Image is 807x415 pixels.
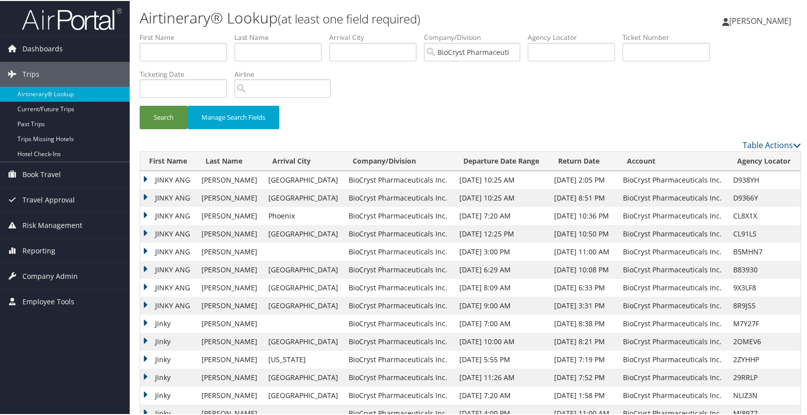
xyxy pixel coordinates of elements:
[263,386,344,404] td: [GEOGRAPHIC_DATA]
[344,151,454,170] th: Company/Division
[188,105,279,128] button: Manage Search Fields
[618,260,728,278] td: BioCryst Pharmaceuticals Inc.
[197,296,263,314] td: [PERSON_NAME]
[344,278,454,296] td: BioCryst Pharmaceuticals Inc.
[140,386,197,404] td: Jinky
[140,68,234,78] label: Ticketing Date
[140,332,197,350] td: Jinky
[140,188,197,206] td: JINKY ANG
[618,170,728,188] td: BioCryst Pharmaceuticals Inc.
[454,188,549,206] td: [DATE] 10:25 AM
[263,296,344,314] td: [GEOGRAPHIC_DATA]
[263,350,344,368] td: [US_STATE]
[454,224,549,242] td: [DATE] 12:25 PM
[22,161,61,186] span: Book Travel
[278,9,420,26] small: (at least one field required)
[197,260,263,278] td: [PERSON_NAME]
[22,263,78,288] span: Company Admin
[263,170,344,188] td: [GEOGRAPHIC_DATA]
[329,31,424,41] label: Arrival City
[728,296,801,314] td: 8R9JS5
[197,206,263,224] td: [PERSON_NAME]
[549,206,618,224] td: [DATE] 10:36 PM
[728,260,801,278] td: B83930
[729,14,791,25] span: [PERSON_NAME]
[197,242,263,260] td: [PERSON_NAME]
[344,260,454,278] td: BioCryst Pharmaceuticals Inc.
[344,206,454,224] td: BioCryst Pharmaceuticals Inc.
[22,187,75,211] span: Travel Approval
[197,332,263,350] td: [PERSON_NAME]
[263,188,344,206] td: [GEOGRAPHIC_DATA]
[549,188,618,206] td: [DATE] 8:51 PM
[622,31,717,41] label: Ticket Number
[618,314,728,332] td: BioCryst Pharmaceuticals Inc.
[140,260,197,278] td: JINKY ANG
[140,224,197,242] td: JINKY ANG
[728,278,801,296] td: 9X3LF8
[263,332,344,350] td: [GEOGRAPHIC_DATA]
[728,151,801,170] th: Agency Locator: activate to sort column ascending
[344,188,454,206] td: BioCryst Pharmaceuticals Inc.
[140,368,197,386] td: Jinky
[344,170,454,188] td: BioCryst Pharmaceuticals Inc.
[722,5,801,35] a: [PERSON_NAME]
[618,242,728,260] td: BioCryst Pharmaceuticals Inc.
[454,151,549,170] th: Departure Date Range: activate to sort column ascending
[263,206,344,224] td: Phoenix
[618,296,728,314] td: BioCryst Pharmaceuticals Inc.
[22,288,74,313] span: Employee Tools
[549,350,618,368] td: [DATE] 7:19 PM
[549,242,618,260] td: [DATE] 11:00 AM
[263,151,344,170] th: Arrival City: activate to sort column ascending
[22,237,55,262] span: Reporting
[140,314,197,332] td: Jinky
[454,206,549,224] td: [DATE] 7:20 AM
[234,31,329,41] label: Last Name
[618,386,728,404] td: BioCryst Pharmaceuticals Inc.
[728,314,801,332] td: M7Y27F
[728,350,801,368] td: 2ZYHHP
[22,6,122,30] img: airportal-logo.png
[618,278,728,296] td: BioCryst Pharmaceuticals Inc.
[743,139,801,150] a: Table Actions
[728,170,801,188] td: D938YH
[344,296,454,314] td: BioCryst Pharmaceuticals Inc.
[549,151,618,170] th: Return Date: activate to sort column ascending
[728,242,801,260] td: B5MHN7
[618,350,728,368] td: BioCryst Pharmaceuticals Inc.
[549,170,618,188] td: [DATE] 2:05 PM
[728,368,801,386] td: 29RRLP
[22,212,82,237] span: Risk Management
[454,368,549,386] td: [DATE] 11:26 AM
[454,314,549,332] td: [DATE] 7:00 AM
[140,6,581,27] h1: Airtinerary® Lookup
[424,31,528,41] label: Company/Division
[344,368,454,386] td: BioCryst Pharmaceuticals Inc.
[197,314,263,332] td: [PERSON_NAME]
[344,386,454,404] td: BioCryst Pharmaceuticals Inc.
[454,296,549,314] td: [DATE] 9:00 AM
[549,224,618,242] td: [DATE] 10:50 PM
[263,224,344,242] td: [GEOGRAPHIC_DATA]
[454,350,549,368] td: [DATE] 5:55 PM
[197,151,263,170] th: Last Name: activate to sort column ascending
[140,31,234,41] label: First Name
[728,188,801,206] td: D9366Y
[549,296,618,314] td: [DATE] 3:31 PM
[344,314,454,332] td: BioCryst Pharmaceuticals Inc.
[549,314,618,332] td: [DATE] 8:38 PM
[528,31,622,41] label: Agency Locator
[618,224,728,242] td: BioCryst Pharmaceuticals Inc.
[728,386,801,404] td: NLIZ3N
[454,242,549,260] td: [DATE] 3:00 PM
[618,332,728,350] td: BioCryst Pharmaceuticals Inc.
[344,242,454,260] td: BioCryst Pharmaceuticals Inc.
[549,260,618,278] td: [DATE] 10:08 PM
[197,350,263,368] td: [PERSON_NAME]
[728,206,801,224] td: CL8X1X
[234,68,338,78] label: Airline
[454,170,549,188] td: [DATE] 10:25 AM
[140,242,197,260] td: JINKY ANG
[197,170,263,188] td: [PERSON_NAME]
